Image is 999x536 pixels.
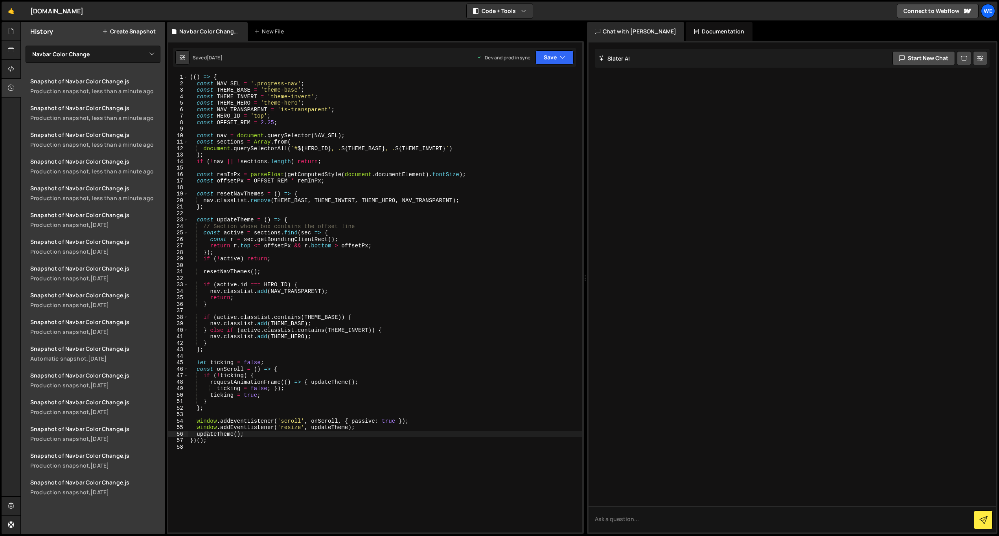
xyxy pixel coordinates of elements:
[30,318,160,326] div: Snapshot of Navbar Color Change.js
[30,141,160,148] div: Production snapshot, less than a minute ago
[90,435,109,442] div: [DATE]
[168,346,188,353] div: 43
[168,444,188,451] div: 58
[26,206,165,233] a: Snapshot of Navbar Color Change.js Production snapshot,[DATE]
[168,236,188,243] div: 26
[30,131,160,138] div: Snapshot of Navbar Color Change.js
[168,282,188,288] div: 33
[897,4,979,18] a: Connect to Webflow
[168,320,188,327] div: 39
[477,54,530,61] div: Dev and prod in sync
[168,230,188,236] div: 25
[168,126,188,133] div: 9
[30,77,160,85] div: Snapshot of Navbar Color Change.js
[168,204,188,210] div: 21
[88,355,107,362] div: [DATE]
[535,50,574,64] button: Save
[168,359,188,366] div: 45
[30,435,160,442] div: Production snapshot,
[168,275,188,282] div: 32
[30,274,160,282] div: Production snapshot,
[26,153,165,180] a: Snapshot of Navbar Color Change.jsProduction snapshot, less than a minute ago
[168,262,188,269] div: 30
[168,327,188,334] div: 40
[26,474,165,501] a: Snapshot of Navbar Color Change.js Production snapshot,[DATE]
[254,28,287,35] div: New File
[26,287,165,313] a: Snapshot of Navbar Color Change.js Production snapshot,[DATE]
[168,158,188,165] div: 14
[26,99,165,126] a: Snapshot of Navbar Color Change.jsProduction snapshot, less than a minute ago
[467,4,533,18] button: Code + Tools
[90,301,109,309] div: [DATE]
[168,171,188,178] div: 16
[168,94,188,100] div: 4
[168,405,188,412] div: 52
[168,146,188,152] div: 12
[30,425,160,433] div: Snapshot of Navbar Color Change.js
[30,6,83,16] div: [DOMAIN_NAME]
[168,165,188,171] div: 15
[168,87,188,94] div: 3
[168,437,188,444] div: 57
[30,488,160,496] div: Production snapshot,
[26,420,165,447] a: Snapshot of Navbar Color Change.js Production snapshot,[DATE]
[2,2,21,20] a: 🤙
[30,462,160,469] div: Production snapshot,
[26,73,165,99] a: Snapshot of Navbar Color Change.jsProduction snapshot, less than a minute ago
[168,120,188,126] div: 8
[30,104,160,112] div: Snapshot of Navbar Color Change.js
[168,314,188,321] div: 38
[30,345,160,352] div: Snapshot of Navbar Color Change.js
[30,158,160,165] div: Snapshot of Navbar Color Change.js
[26,126,165,153] a: Snapshot of Navbar Color Change.jsProduction snapshot, less than a minute ago
[168,340,188,347] div: 42
[168,217,188,223] div: 23
[30,221,160,228] div: Production snapshot,
[30,328,160,335] div: Production snapshot,
[686,22,752,41] div: Documentation
[26,447,165,474] a: Snapshot of Navbar Color Change.js Production snapshot,[DATE]
[90,221,109,228] div: [DATE]
[179,28,238,35] div: Navbar Color Change.js
[30,355,160,362] div: Automatic snapshot,
[168,210,188,217] div: 22
[168,184,188,191] div: 18
[168,411,188,418] div: 53
[30,265,160,272] div: Snapshot of Navbar Color Change.js
[168,152,188,158] div: 13
[90,328,109,335] div: [DATE]
[90,274,109,282] div: [DATE]
[30,398,160,406] div: Snapshot of Navbar Color Change.js
[30,211,160,219] div: Snapshot of Navbar Color Change.js
[26,340,165,367] a: Snapshot of Navbar Color Change.js Automatic snapshot,[DATE]
[168,366,188,373] div: 46
[981,4,995,18] a: We
[168,178,188,184] div: 17
[90,381,109,389] div: [DATE]
[30,248,160,255] div: Production snapshot,
[892,51,955,65] button: Start new chat
[30,381,160,389] div: Production snapshot,
[207,54,223,61] div: [DATE]
[30,87,160,95] div: Production snapshot, less than a minute ago
[168,392,188,399] div: 50
[168,243,188,249] div: 27
[168,431,188,438] div: 56
[30,168,160,175] div: Production snapshot, less than a minute ago
[168,197,188,204] div: 20
[168,333,188,340] div: 41
[168,269,188,275] div: 31
[26,260,165,287] a: Snapshot of Navbar Color Change.js Production snapshot,[DATE]
[90,408,109,416] div: [DATE]
[168,249,188,256] div: 28
[168,256,188,262] div: 29
[102,28,156,35] button: Create Snapshot
[26,367,165,394] a: Snapshot of Navbar Color Change.js Production snapshot,[DATE]
[90,488,109,496] div: [DATE]
[168,308,188,314] div: 37
[168,295,188,301] div: 35
[168,107,188,113] div: 6
[168,191,188,197] div: 19
[26,233,165,260] a: Snapshot of Navbar Color Change.js Production snapshot,[DATE]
